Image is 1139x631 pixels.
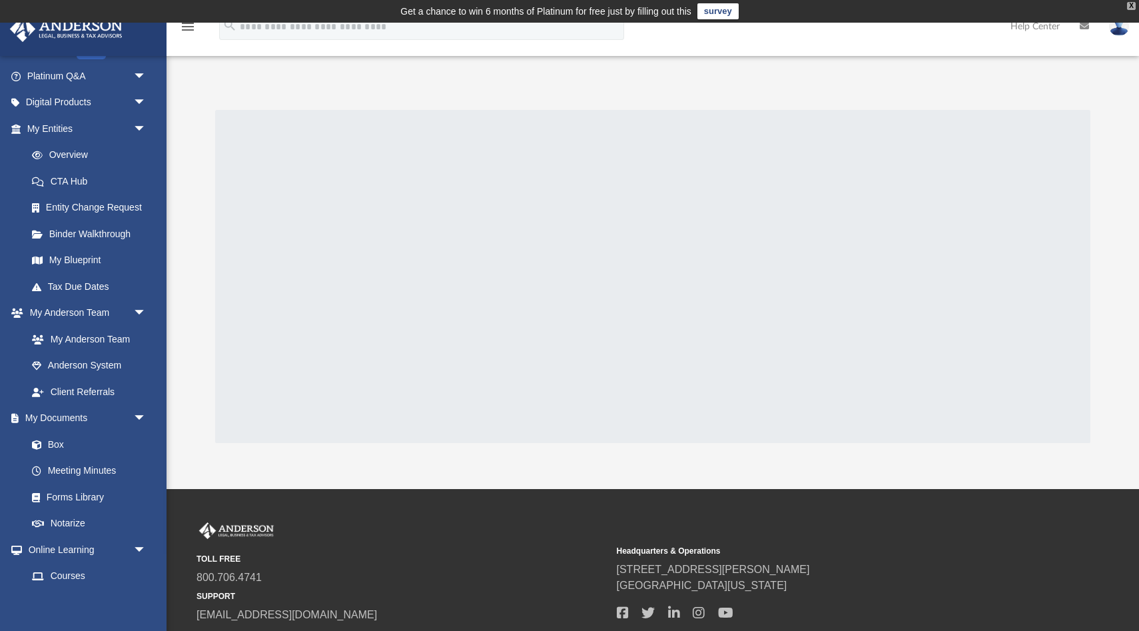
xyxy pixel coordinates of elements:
a: My Entitiesarrow_drop_down [9,115,167,142]
img: Anderson Advisors Platinum Portal [6,16,127,42]
a: [EMAIL_ADDRESS][DOMAIN_NAME] [196,609,377,620]
small: SUPPORT [196,590,607,602]
a: Tax Due Dates [19,273,167,300]
div: Get a chance to win 6 months of Platinum for free just by filling out this [400,3,691,19]
a: [GEOGRAPHIC_DATA][US_STATE] [617,580,787,591]
a: My Anderson Team [19,326,153,352]
a: [STREET_ADDRESS][PERSON_NAME] [617,564,810,575]
a: Binder Walkthrough [19,221,167,247]
a: My Anderson Teamarrow_drop_down [9,300,160,326]
span: arrow_drop_down [133,300,160,327]
a: My Blueprint [19,247,160,274]
a: Online Learningarrow_drop_down [9,536,160,563]
a: Overview [19,142,167,169]
span: arrow_drop_down [133,405,160,432]
a: Entity Change Request [19,195,167,221]
a: 800.706.4741 [196,572,262,583]
img: User Pic [1109,17,1129,36]
a: survey [697,3,739,19]
a: Notarize [19,510,160,537]
span: arrow_drop_down [133,63,160,90]
div: close [1127,2,1136,10]
i: menu [180,19,196,35]
small: Headquarters & Operations [617,545,1028,557]
a: Digital Productsarrow_drop_down [9,89,167,116]
a: menu [180,25,196,35]
a: Client Referrals [19,378,160,405]
a: Anderson System [19,352,160,379]
span: arrow_drop_down [133,536,160,564]
a: Box [19,431,153,458]
a: Platinum Q&Aarrow_drop_down [9,63,167,89]
a: Meeting Minutes [19,458,160,484]
span: arrow_drop_down [133,115,160,143]
img: Anderson Advisors Platinum Portal [196,522,276,540]
a: CTA Hub [19,168,167,195]
span: arrow_drop_down [133,89,160,117]
a: Courses [19,563,160,590]
a: My Documentsarrow_drop_down [9,405,160,432]
i: search [222,18,237,33]
a: Forms Library [19,484,153,510]
small: TOLL FREE [196,553,607,565]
